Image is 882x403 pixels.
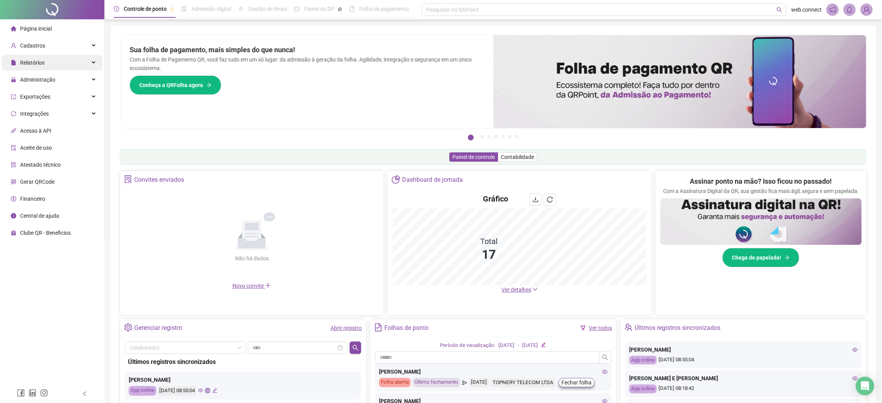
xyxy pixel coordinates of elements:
[589,325,612,331] a: Ver todos
[114,6,119,12] span: clock-circle
[629,345,858,354] div: [PERSON_NAME]
[11,43,16,48] span: user-add
[624,323,633,331] span: team
[29,389,36,397] span: linkedin
[602,354,608,360] span: search
[205,388,210,393] span: global
[11,196,16,201] span: dollar
[20,230,71,236] span: Clube QR - Beneficios
[139,81,203,89] span: Conheça a QRFolha agora
[498,342,514,350] div: [DATE]
[856,377,874,395] div: Open Intercom Messenger
[547,196,553,203] span: reload
[304,6,334,12] span: Painel do DP
[494,135,498,138] button: 4
[20,213,59,219] span: Central de ajuda
[294,6,300,12] span: dashboard
[20,145,52,151] span: Aceite de uso
[462,378,467,387] span: send
[402,173,463,186] div: Dashboard de jornada
[468,135,474,140] button: 1
[660,198,862,245] img: banner%2F02c71560-61a6-44d4-94b9-c8ab97240462.png
[580,325,586,331] span: filter
[158,386,196,396] div: [DATE] 08:55:04
[11,94,16,99] span: export
[206,82,212,88] span: arrow-right
[20,94,50,100] span: Exportações
[629,384,858,393] div: [DATE] 08:18:42
[20,111,49,117] span: Integrações
[130,55,484,72] p: Com a Folha de Pagamento QR, você faz tudo em um só lugar: da admissão à geração da folha. Agilid...
[181,6,187,12] span: file-done
[374,323,382,331] span: file-text
[491,378,555,387] div: TOPNERY TELECOM LTDA
[522,342,538,350] div: [DATE]
[846,6,853,13] span: bell
[629,356,657,365] div: App online
[483,193,508,204] h4: Gráfico
[487,135,491,138] button: 3
[359,6,409,12] span: Folha de pagamento
[791,5,822,14] span: web connect
[440,342,495,350] div: Período de visualização:
[629,356,858,365] div: [DATE] 08:55:04
[558,378,595,387] button: Fechar folha
[338,7,342,12] span: pushpin
[384,321,428,335] div: Folhas de ponto
[20,162,61,168] span: Atestado técnico
[134,173,184,186] div: Convites enviados
[690,176,832,187] h2: Assinar ponto na mão? Isso ficou no passado!
[349,6,355,12] span: book
[602,369,607,374] span: eye
[515,135,519,138] button: 7
[212,388,217,393] span: edit
[20,26,52,32] span: Página inicial
[508,135,512,138] button: 6
[629,374,858,383] div: [PERSON_NAME] E [PERSON_NAME]
[20,128,51,134] span: Acesso à API
[124,6,167,12] span: Controle de ponto
[852,347,858,352] span: eye
[663,187,859,195] p: Com a Assinatura Digital da QR, sua gestão fica mais ágil, segura e sem papelada.
[11,60,16,65] span: file
[130,44,484,55] h2: Sua folha de pagamento, mais simples do que nunca!
[11,230,16,236] span: gift
[11,162,16,167] span: solution
[82,391,87,396] span: left
[722,248,799,267] button: Chega de papelada!
[469,378,489,387] div: [DATE]
[532,196,539,203] span: download
[248,6,287,12] span: Gestão de férias
[11,26,16,31] span: home
[11,145,16,150] span: audit
[20,179,55,185] span: Gerar QRCode
[11,179,16,184] span: qrcode
[379,367,607,376] div: [PERSON_NAME]
[331,325,362,331] a: Abrir registro
[502,287,531,293] span: Ver detalhes
[170,7,174,12] span: pushpin
[392,175,400,183] span: pie-chart
[134,321,182,335] div: Gerenciar registro
[124,323,132,331] span: setting
[517,342,519,350] div: -
[17,389,25,397] span: facebook
[352,345,358,351] span: search
[20,196,45,202] span: Financeiro
[379,378,411,387] div: Folha aberta
[480,135,484,138] button: 2
[232,283,271,289] span: Novo convite
[191,6,231,12] span: Admissão digital
[561,378,592,387] span: Fechar folha
[20,43,45,49] span: Cadastros
[11,128,16,133] span: api
[129,386,156,396] div: App online
[784,255,790,260] span: arrow-right
[11,213,16,219] span: info-circle
[413,378,460,387] div: Último fechamento
[776,7,782,13] span: search
[852,376,858,381] span: eye
[128,357,358,367] div: Últimos registros sincronizados
[635,321,720,335] div: Últimos registros sincronizados
[493,35,867,128] img: banner%2F8d14a306-6205-4263-8e5b-06e9a85ad873.png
